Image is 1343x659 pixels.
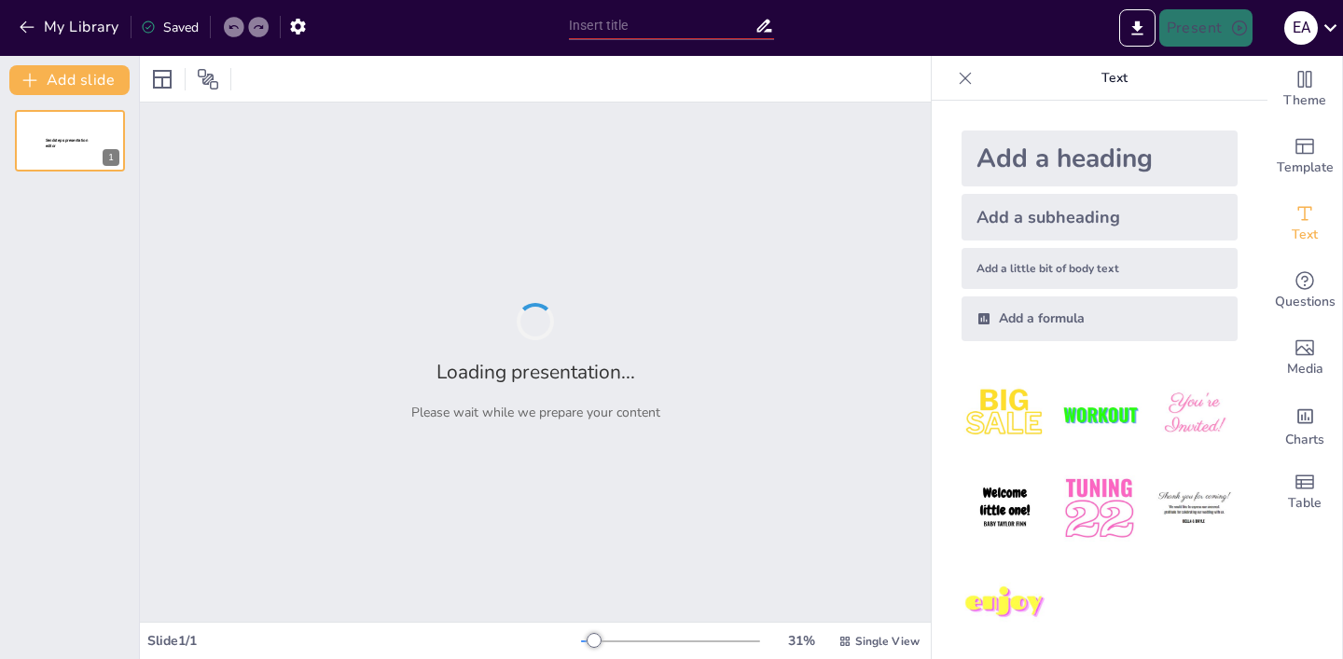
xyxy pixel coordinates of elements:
img: 4.jpeg [962,465,1048,552]
div: Change the overall theme [1267,56,1342,123]
div: Saved [141,19,199,36]
div: Add text boxes [1267,190,1342,257]
div: Add ready made slides [1267,123,1342,190]
div: Add images, graphics, shapes or video [1267,324,1342,391]
input: Insert title [569,12,755,39]
img: 5.jpeg [1056,465,1142,552]
span: Text [1292,225,1318,245]
p: Text [980,56,1249,101]
span: Template [1277,158,1334,178]
div: 1 [103,149,119,166]
h2: Loading presentation... [436,359,635,385]
button: Add slide [9,65,130,95]
div: Add a little bit of body text [962,248,1238,289]
span: Theme [1283,90,1326,111]
div: Add a formula [962,296,1238,341]
div: Add a subheading [962,194,1238,240]
button: Present [1159,9,1253,47]
img: 2.jpeg [1056,371,1142,458]
div: E A [1284,11,1318,45]
span: Questions [1275,292,1336,312]
button: My Library [14,12,127,42]
div: Layout [147,64,177,94]
span: Charts [1285,430,1324,450]
button: E A [1284,9,1318,47]
div: Add a table [1267,459,1342,526]
p: Please wait while we prepare your content [411,404,660,421]
img: 6.jpeg [1151,465,1238,552]
span: Position [197,68,219,90]
span: Single View [855,634,920,649]
img: 7.jpeg [962,560,1048,647]
div: 31 % [779,632,824,650]
span: Media [1287,359,1323,379]
span: Sendsteps presentation editor [46,138,88,148]
div: Add charts and graphs [1267,391,1342,459]
div: Slide 1 / 1 [147,632,581,650]
div: Get real-time input from your audience [1267,257,1342,324]
button: Export to PowerPoint [1119,9,1156,47]
div: Add a heading [962,130,1238,186]
span: Table [1288,493,1322,514]
img: 3.jpeg [1151,371,1238,458]
img: 1.jpeg [962,371,1048,458]
div: 1 [15,110,125,172]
